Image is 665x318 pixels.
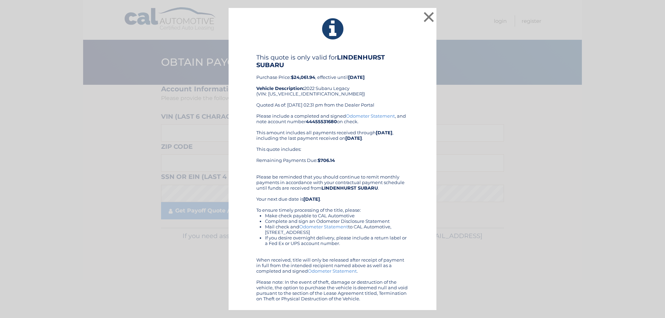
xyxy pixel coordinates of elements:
[306,119,337,124] b: 44455531680
[256,113,409,301] div: Please include a completed and signed , and note account number on check. This amount includes al...
[376,130,392,135] b: [DATE]
[256,54,409,69] h4: This quote is only valid for
[265,213,409,218] li: Make check payable to CAL Automotive
[256,85,304,91] strong: Vehicle Description:
[318,157,335,163] b: $706.14
[265,235,409,246] li: If you desire overnight delivery, please include a return label or a Fed Ex or UPS account number.
[422,10,436,24] button: ×
[321,185,378,191] b: LINDENHURST SUBARU
[291,74,315,80] b: $24,061.94
[256,146,409,169] div: This quote includes: Remaining Payments Due:
[256,54,409,113] div: Purchase Price: , effective until 2022 Subaru Legacy (VIN: [US_VEHICLE_IDENTIFICATION_NUMBER]) Qu...
[265,224,409,235] li: Mail check and to CAL Automotive, [STREET_ADDRESS]
[346,113,395,119] a: Odometer Statement
[308,268,357,274] a: Odometer Statement
[345,135,362,141] b: [DATE]
[348,74,365,80] b: [DATE]
[303,196,320,202] b: [DATE]
[256,54,385,69] b: LINDENHURST SUBARU
[265,218,409,224] li: Complete and sign an Odometer Disclosure Statement
[299,224,348,229] a: Odometer Statement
